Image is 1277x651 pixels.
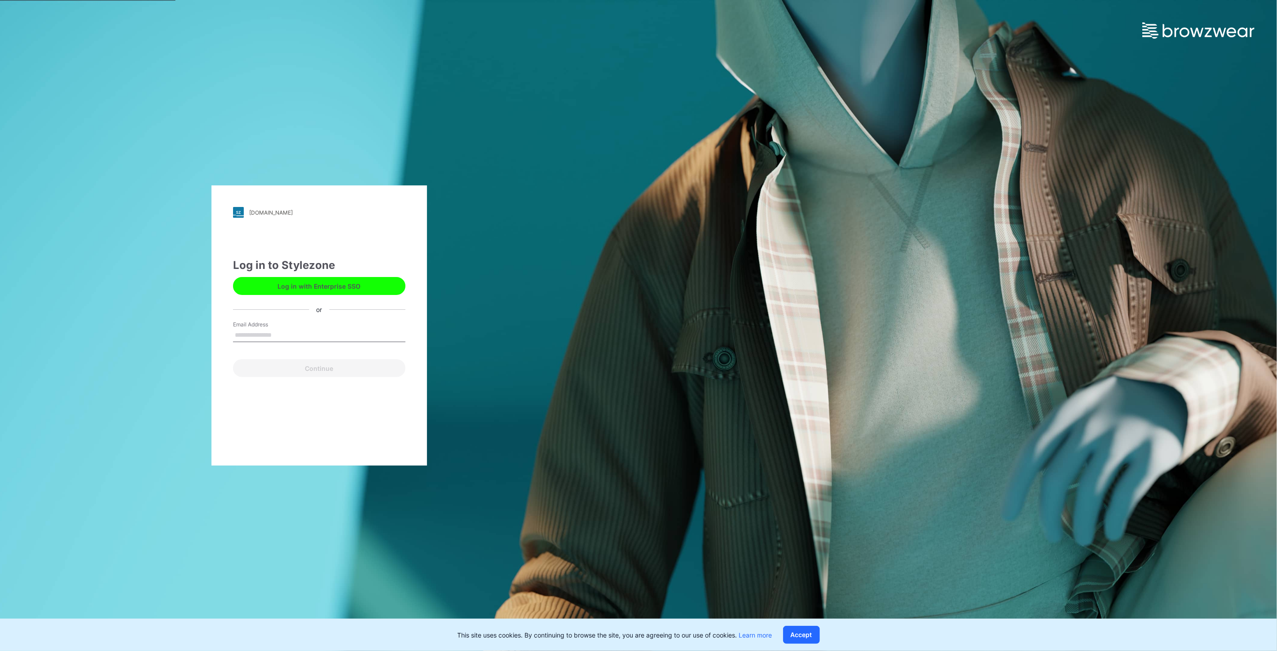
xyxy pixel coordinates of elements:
[233,277,405,295] button: Log in with Enterprise SSO
[458,630,772,640] p: This site uses cookies. By continuing to browse the site, you are agreeing to our use of cookies.
[233,207,405,218] a: [DOMAIN_NAME]
[783,626,820,644] button: Accept
[233,207,244,218] img: stylezone-logo.562084cfcfab977791bfbf7441f1a819.svg
[249,209,293,216] div: [DOMAIN_NAME]
[233,257,405,273] div: Log in to Stylezone
[233,321,296,329] label: Email Address
[1142,22,1255,39] img: browzwear-logo.e42bd6dac1945053ebaf764b6aa21510.svg
[739,631,772,639] a: Learn more
[309,305,330,314] div: or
